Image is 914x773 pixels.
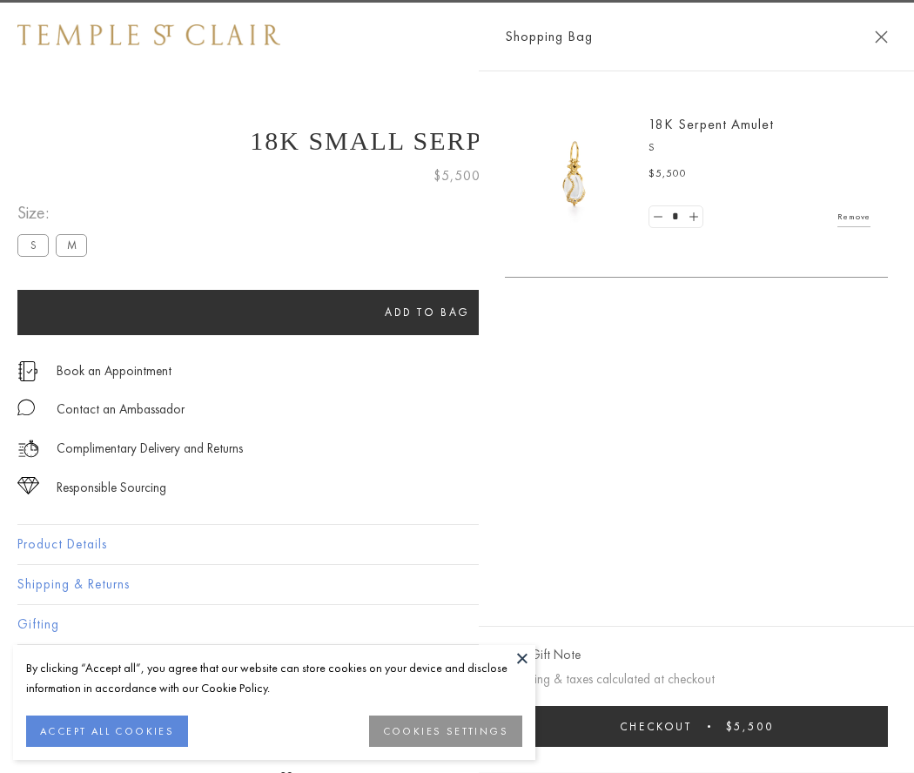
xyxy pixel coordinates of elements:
button: Shipping & Returns [17,565,897,604]
a: Set quantity to 0 [649,206,667,228]
img: Temple St. Clair [17,24,280,45]
p: Shipping & taxes calculated at checkout [505,669,888,690]
div: Responsible Sourcing [57,477,166,499]
img: MessageIcon-01_2.svg [17,399,35,416]
div: By clicking “Accept all”, you agree that our website can store cookies on your device and disclos... [26,658,522,698]
button: Gifting [17,605,897,644]
h1: 18K Small Serpent Amulet [17,126,897,156]
span: Size: [17,198,94,227]
div: Contact an Ambassador [57,399,185,420]
a: 18K Serpent Amulet [649,115,774,133]
button: Product Details [17,525,897,564]
span: Shopping Bag [505,25,593,48]
span: Checkout [620,719,692,734]
img: icon_delivery.svg [17,438,39,460]
label: S [17,234,49,256]
button: ACCEPT ALL COOKIES [26,716,188,747]
p: Complimentary Delivery and Returns [57,438,243,460]
img: P51836-E11SERPPV [522,122,627,226]
img: icon_sourcing.svg [17,477,39,494]
span: Add to bag [385,305,470,319]
a: Book an Appointment [57,361,171,380]
img: icon_appointment.svg [17,361,38,381]
button: Add to bag [17,290,837,335]
button: Checkout $5,500 [505,706,888,747]
button: COOKIES SETTINGS [369,716,522,747]
label: M [56,234,87,256]
button: Add Gift Note [505,644,581,666]
button: Close Shopping Bag [875,30,888,44]
a: Set quantity to 2 [684,206,702,228]
a: Remove [837,207,870,226]
p: S [649,139,870,157]
span: $5,500 [433,165,481,187]
span: $5,500 [649,165,687,183]
span: $5,500 [726,719,774,734]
